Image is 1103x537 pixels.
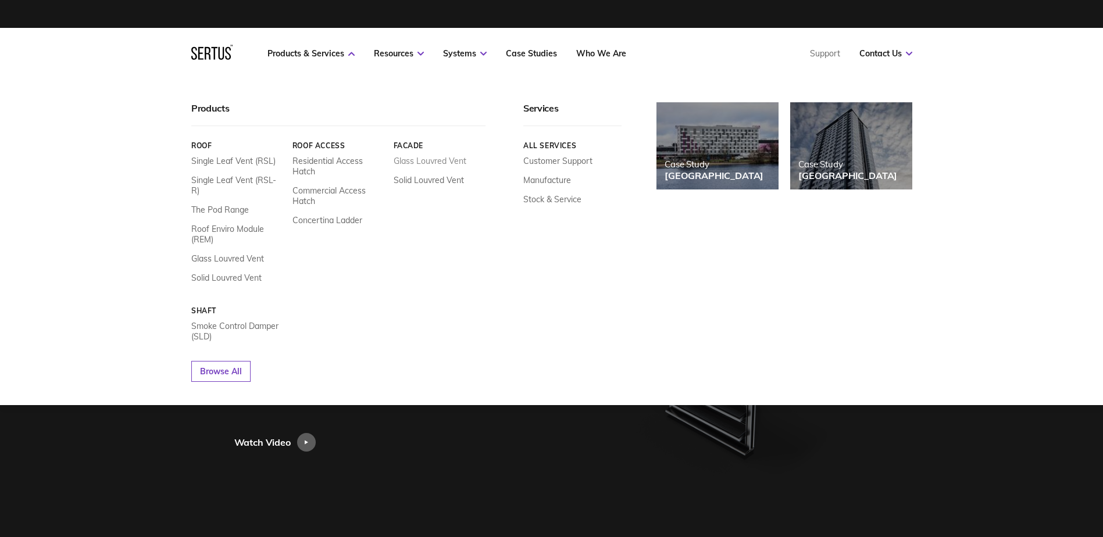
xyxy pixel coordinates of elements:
[798,170,897,181] div: [GEOGRAPHIC_DATA]
[292,156,384,177] a: Residential Access Hatch
[191,102,486,126] div: Products
[393,141,486,150] a: Facade
[894,402,1103,537] iframe: Chat Widget
[267,48,355,59] a: Products & Services
[191,141,284,150] a: Roof
[191,361,251,382] a: Browse All
[523,102,622,126] div: Services
[665,170,763,181] div: [GEOGRAPHIC_DATA]
[191,273,262,283] a: Solid Louvred Vent
[191,321,284,342] a: Smoke Control Damper (SLD)
[191,156,276,166] a: Single Leaf Vent (RSL)
[798,159,897,170] div: Case Study
[523,156,592,166] a: Customer Support
[859,48,912,59] a: Contact Us
[665,159,763,170] div: Case Study
[191,175,284,196] a: Single Leaf Vent (RSL-R)
[506,48,557,59] a: Case Studies
[810,48,840,59] a: Support
[191,306,284,315] a: Shaft
[191,205,249,215] a: The Pod Range
[523,175,571,185] a: Manufacture
[523,194,581,205] a: Stock & Service
[234,433,291,452] div: Watch Video
[393,156,466,166] a: Glass Louvred Vent
[656,102,779,189] a: Case Study[GEOGRAPHIC_DATA]
[292,185,384,206] a: Commercial Access Hatch
[374,48,424,59] a: Resources
[292,141,384,150] a: Roof Access
[292,215,362,225] a: Concertina Ladder
[191,253,264,264] a: Glass Louvred Vent
[790,102,912,189] a: Case Study[GEOGRAPHIC_DATA]
[576,48,626,59] a: Who We Are
[393,175,463,185] a: Solid Louvred Vent
[523,141,622,150] a: All services
[443,48,487,59] a: Systems
[191,224,284,245] a: Roof Enviro Module (REM)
